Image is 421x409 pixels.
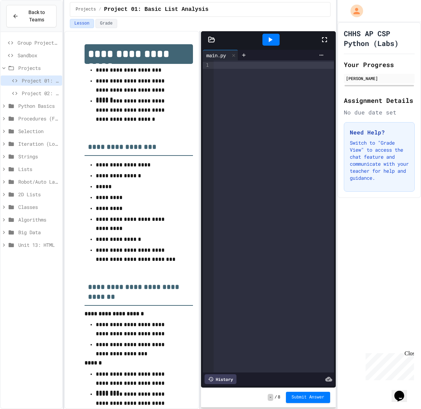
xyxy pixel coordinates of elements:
[76,7,96,12] span: Projects
[6,5,56,27] button: Back to Teams
[99,7,101,12] span: /
[18,241,59,249] span: Unit 13: HTML
[3,3,48,45] div: Chat with us now!Close
[286,392,330,403] button: Submit Answer
[268,394,273,401] span: -
[346,75,413,81] div: [PERSON_NAME]
[203,50,238,60] div: main.py
[292,395,325,400] span: Submit Answer
[22,77,59,84] span: Project 01: Basic List Analysis
[18,64,59,72] span: Projects
[343,3,365,19] div: My Account
[18,39,59,46] span: Group Project - Mad Libs
[18,127,59,135] span: Selection
[18,140,59,147] span: Iteration (Loops)
[363,350,414,380] iframe: chat widget
[275,395,277,400] span: /
[344,28,415,48] h1: CHHS AP CSP Python (Labs)
[350,128,409,137] h3: Need Help?
[203,52,229,59] div: main.py
[18,102,59,110] span: Python Basics
[18,203,59,211] span: Classes
[22,90,59,97] span: Project 02: Choose-Your-Own Adventure
[104,5,209,14] span: Project 01: Basic List Analysis
[392,381,414,402] iframe: chat widget
[18,115,59,122] span: Procedures (Functions)
[350,139,409,182] p: Switch to "Grade View" to access the chat feature and communicate with your teacher for help and ...
[18,216,59,223] span: Algorithms
[203,62,210,69] div: 1
[18,153,59,160] span: Strings
[344,108,415,117] div: No due date set
[18,52,59,59] span: Sandbox
[18,178,59,185] span: Robot/Auto Labs 1
[344,95,415,105] h2: Assignment Details
[18,165,59,173] span: Lists
[18,229,59,236] span: Big Data
[18,191,59,198] span: 2D Lists
[344,60,415,70] h2: Your Progress
[70,19,94,28] button: Lesson
[205,374,236,384] div: History
[23,9,51,24] span: Back to Teams
[95,19,117,28] button: Grade
[278,395,280,400] span: 8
